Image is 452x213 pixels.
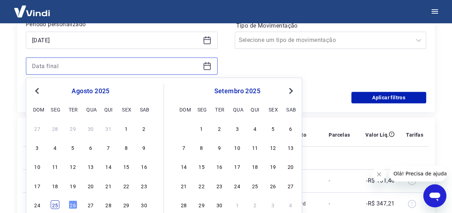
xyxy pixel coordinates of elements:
div: Choose domingo, 17 de agosto de 2025 [33,181,42,190]
div: Choose sábado, 23 de agosto de 2025 [140,181,149,190]
div: ter [215,105,224,113]
div: Choose segunda-feira, 29 de setembro de 2025 [197,200,206,209]
div: Choose quarta-feira, 10 de setembro de 2025 [233,143,242,152]
div: Choose quarta-feira, 1 de outubro de 2025 [233,200,242,209]
div: Choose terça-feira, 12 de agosto de 2025 [69,162,77,171]
div: dom [33,105,42,113]
div: qui [251,105,259,113]
button: Aplicar filtros [351,92,426,103]
div: Choose quinta-feira, 11 de setembro de 2025 [251,143,259,152]
div: Choose sábado, 16 de agosto de 2025 [140,162,149,171]
div: Choose sexta-feira, 15 de agosto de 2025 [122,162,131,171]
div: Choose sexta-feira, 5 de setembro de 2025 [269,124,277,132]
div: Choose terça-feira, 23 de setembro de 2025 [215,181,224,190]
div: Choose sábado, 30 de agosto de 2025 [140,200,149,209]
div: Choose quarta-feira, 24 de setembro de 2025 [233,181,242,190]
div: Choose terça-feira, 5 de agosto de 2025 [69,143,77,152]
label: Tipo de Movimentação [236,22,425,30]
div: Choose segunda-feira, 1 de setembro de 2025 [197,124,206,132]
div: Choose quinta-feira, 18 de setembro de 2025 [251,162,259,171]
div: qui [104,105,113,113]
div: Choose terça-feira, 30 de setembro de 2025 [215,200,224,209]
img: Vindi [9,0,55,22]
div: Choose domingo, 3 de agosto de 2025 [33,143,42,152]
p: - [329,200,350,207]
p: - [329,177,350,184]
div: sab [140,105,149,113]
div: Choose domingo, 28 de setembro de 2025 [179,200,188,209]
div: Choose segunda-feira, 22 de setembro de 2025 [197,181,206,190]
div: Choose sexta-feira, 1 de agosto de 2025 [122,124,131,132]
div: dom [179,105,188,113]
div: agosto 2025 [32,86,149,95]
div: Choose quinta-feira, 14 de agosto de 2025 [104,162,113,171]
div: Choose quinta-feira, 2 de outubro de 2025 [251,200,259,209]
div: Choose sexta-feira, 3 de outubro de 2025 [269,200,277,209]
p: Valor Líq. [365,131,389,138]
div: Choose quinta-feira, 28 de agosto de 2025 [104,200,113,209]
div: Choose sábado, 6 de setembro de 2025 [286,124,295,132]
div: Choose sexta-feira, 8 de agosto de 2025 [122,143,131,152]
p: -R$ 347,21 [366,199,394,208]
div: Choose quinta-feira, 25 de setembro de 2025 [251,181,259,190]
div: Choose sexta-feira, 26 de setembro de 2025 [269,181,277,190]
div: Choose sexta-feira, 29 de agosto de 2025 [122,200,131,209]
span: Olá! Precisa de ajuda? [4,5,60,11]
div: Choose domingo, 31 de agosto de 2025 [179,124,188,132]
div: Choose quinta-feira, 21 de agosto de 2025 [104,181,113,190]
div: qua [86,105,95,113]
div: Choose segunda-feira, 18 de agosto de 2025 [51,181,59,190]
div: Choose sexta-feira, 12 de setembro de 2025 [269,143,277,152]
div: Choose terça-feira, 16 de setembro de 2025 [215,162,224,171]
div: Choose domingo, 14 de setembro de 2025 [179,162,188,171]
div: Choose quarta-feira, 3 de setembro de 2025 [233,124,242,132]
div: sex [269,105,277,113]
p: Período personalizado [26,20,218,29]
div: sab [286,105,295,113]
div: Choose sábado, 20 de setembro de 2025 [286,162,295,171]
div: Choose terça-feira, 19 de agosto de 2025 [69,181,77,190]
div: Choose quarta-feira, 20 de agosto de 2025 [86,181,95,190]
div: Choose segunda-feira, 15 de setembro de 2025 [197,162,206,171]
div: Choose segunda-feira, 11 de agosto de 2025 [51,162,59,171]
div: sex [122,105,131,113]
div: Choose sábado, 2 de agosto de 2025 [140,124,149,132]
div: Choose terça-feira, 2 de setembro de 2025 [215,124,224,132]
input: Data final [32,61,200,71]
div: Choose quinta-feira, 4 de setembro de 2025 [251,124,259,132]
p: Parcelas [329,131,350,138]
div: Choose segunda-feira, 28 de julho de 2025 [51,124,59,132]
input: Data inicial [32,35,200,46]
div: setembro 2025 [178,86,296,95]
div: Choose sábado, 13 de setembro de 2025 [286,143,295,152]
div: Choose quarta-feira, 6 de agosto de 2025 [86,143,95,152]
div: Choose quarta-feira, 27 de agosto de 2025 [86,200,95,209]
div: Choose quarta-feira, 30 de julho de 2025 [86,124,95,132]
div: Choose segunda-feira, 8 de setembro de 2025 [197,143,206,152]
div: Choose domingo, 10 de agosto de 2025 [33,162,42,171]
iframe: Mensagem da empresa [389,166,446,181]
iframe: Botão para abrir a janela de mensagens [423,184,446,207]
iframe: Fechar mensagem [372,167,386,181]
div: Choose sexta-feira, 19 de setembro de 2025 [269,162,277,171]
div: Choose sábado, 4 de outubro de 2025 [286,200,295,209]
button: Previous Month [33,86,41,95]
div: Choose sábado, 27 de setembro de 2025 [286,181,295,190]
div: Choose quinta-feira, 31 de julho de 2025 [104,124,113,132]
div: Choose quinta-feira, 7 de agosto de 2025 [104,143,113,152]
div: Choose terça-feira, 9 de setembro de 2025 [215,143,224,152]
p: -R$ 161,40 [366,176,394,185]
div: qua [233,105,242,113]
div: seg [197,105,206,113]
div: Choose sábado, 9 de agosto de 2025 [140,143,149,152]
div: Choose domingo, 24 de agosto de 2025 [33,200,42,209]
button: Next Month [287,86,295,95]
div: Choose quarta-feira, 17 de setembro de 2025 [233,162,242,171]
div: Choose domingo, 27 de julho de 2025 [33,124,42,132]
div: Choose segunda-feira, 4 de agosto de 2025 [51,143,59,152]
div: ter [69,105,77,113]
div: month 2025-09 [178,123,296,210]
div: seg [51,105,59,113]
div: Choose domingo, 7 de setembro de 2025 [179,143,188,152]
div: Choose terça-feira, 26 de agosto de 2025 [69,200,77,209]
